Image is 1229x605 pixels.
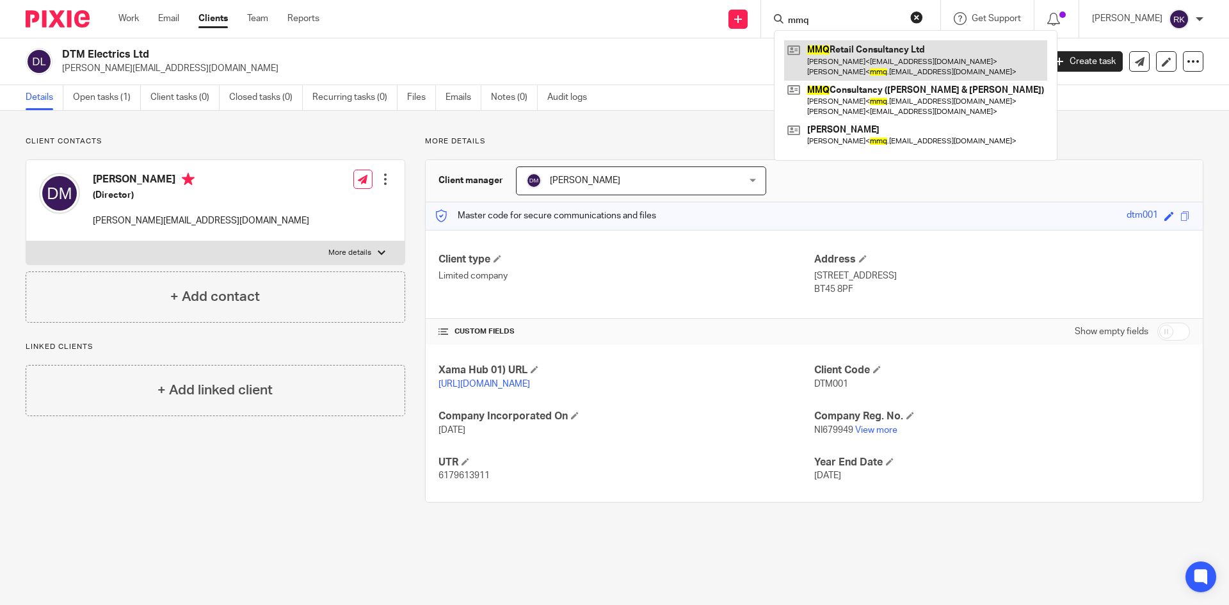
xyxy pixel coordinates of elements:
p: Client contacts [26,136,405,147]
p: [STREET_ADDRESS] [814,270,1190,282]
h4: Address [814,253,1190,266]
span: [PERSON_NAME] [550,176,620,185]
label: Show empty fields [1075,325,1148,338]
span: NI679949 [814,426,853,435]
a: View more [855,426,897,435]
p: BT45 8PF [814,283,1190,296]
h3: Client manager [438,174,503,187]
img: svg%3E [26,48,52,75]
a: Email [158,12,179,25]
a: Emails [446,85,481,110]
a: Files [407,85,436,110]
h4: + Add contact [170,287,260,307]
img: svg%3E [39,173,80,214]
img: svg%3E [526,173,542,188]
img: svg%3E [1169,9,1189,29]
input: Search [787,15,902,27]
a: Notes (0) [491,85,538,110]
h5: (Director) [93,189,309,202]
span: DTM001 [814,380,848,389]
p: More details [328,248,371,258]
img: Pixie [26,10,90,28]
span: Get Support [972,14,1021,23]
a: Create task [1048,51,1123,72]
a: Client tasks (0) [150,85,220,110]
button: Clear [910,11,923,24]
div: dtm001 [1127,209,1158,223]
p: [PERSON_NAME][EMAIL_ADDRESS][DOMAIN_NAME] [62,62,1029,75]
a: Clients [198,12,228,25]
a: Open tasks (1) [73,85,141,110]
a: Reports [287,12,319,25]
a: Details [26,85,63,110]
p: Master code for secure communications and files [435,209,656,222]
h4: Company Reg. No. [814,410,1190,423]
h4: Xama Hub 01) URL [438,364,814,377]
h2: DTM Electrics Ltd [62,48,836,61]
a: Closed tasks (0) [229,85,303,110]
a: Audit logs [547,85,597,110]
a: [URL][DOMAIN_NAME] [438,380,530,389]
p: More details [425,136,1203,147]
p: [PERSON_NAME] [1092,12,1162,25]
h4: Company Incorporated On [438,410,814,423]
h4: + Add linked client [157,380,273,400]
h4: UTR [438,456,814,469]
h4: CUSTOM FIELDS [438,327,814,337]
p: Limited company [438,270,814,282]
h4: Year End Date [814,456,1190,469]
h4: [PERSON_NAME] [93,173,309,189]
h4: Client type [438,253,814,266]
h4: Client Code [814,364,1190,377]
p: [PERSON_NAME][EMAIL_ADDRESS][DOMAIN_NAME] [93,214,309,227]
span: 6179613911 [438,471,490,480]
a: Work [118,12,139,25]
span: [DATE] [438,426,465,435]
a: Recurring tasks (0) [312,85,398,110]
a: Team [247,12,268,25]
span: [DATE] [814,471,841,480]
p: Linked clients [26,342,405,352]
i: Primary [182,173,195,186]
